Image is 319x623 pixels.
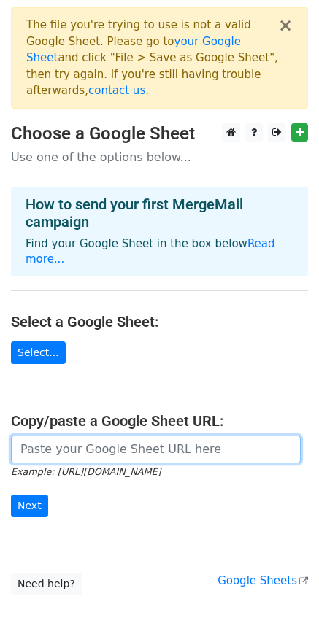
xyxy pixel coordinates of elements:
a: Select... [11,341,66,364]
a: your Google Sheet [26,35,241,65]
input: Next [11,495,48,517]
a: Read more... [26,237,275,266]
h4: Copy/paste a Google Sheet URL: [11,412,308,430]
small: Example: [URL][DOMAIN_NAME] [11,466,161,477]
h4: How to send your first MergeMail campaign [26,196,293,231]
a: Need help? [11,573,82,595]
div: The file you're trying to use is not a valid Google Sheet. Please go to and click "File > Save as... [26,17,278,99]
p: Use one of the options below... [11,150,308,165]
input: Paste your Google Sheet URL here [11,436,301,463]
p: Find your Google Sheet in the box below [26,236,293,267]
a: Google Sheets [218,574,308,587]
iframe: Chat Widget [246,553,319,623]
h4: Select a Google Sheet: [11,313,308,330]
button: × [278,17,293,34]
a: contact us [88,84,145,97]
h3: Choose a Google Sheet [11,123,308,144]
